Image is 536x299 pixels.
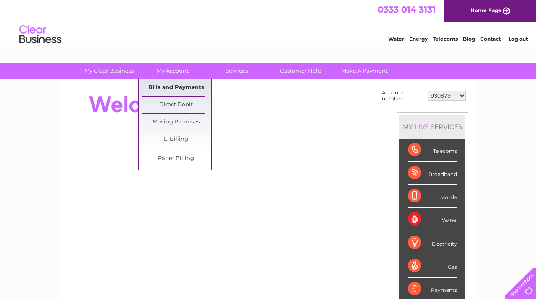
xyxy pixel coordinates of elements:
[463,36,475,42] a: Blog
[399,115,465,139] div: MY SERVICES
[142,131,211,148] a: E-Billing
[388,36,404,42] a: Water
[330,63,399,79] a: Make A Payment
[142,114,211,131] a: Moving Premises
[408,162,457,185] div: Broadband
[142,79,211,96] a: Bills and Payments
[74,63,144,79] a: My Clear Business
[202,63,271,79] a: Services
[408,139,457,162] div: Telecoms
[378,4,436,15] a: 0333 014 3131
[266,63,335,79] a: Customer Help
[138,63,208,79] a: My Account
[508,36,528,42] a: Log out
[409,36,428,42] a: Energy
[19,22,62,47] img: logo.png
[480,36,501,42] a: Contact
[408,254,457,278] div: Gas
[408,185,457,208] div: Mobile
[408,231,457,254] div: Electricity
[380,88,426,104] td: Account number
[413,123,431,131] div: LIVE
[142,97,211,113] a: Direct Debit
[433,36,458,42] a: Telecoms
[142,150,211,167] a: Paper Billing
[408,208,457,231] div: Water
[70,5,467,41] div: Clear Business is a trading name of Verastar Limited (registered in [GEOGRAPHIC_DATA] No. 3667643...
